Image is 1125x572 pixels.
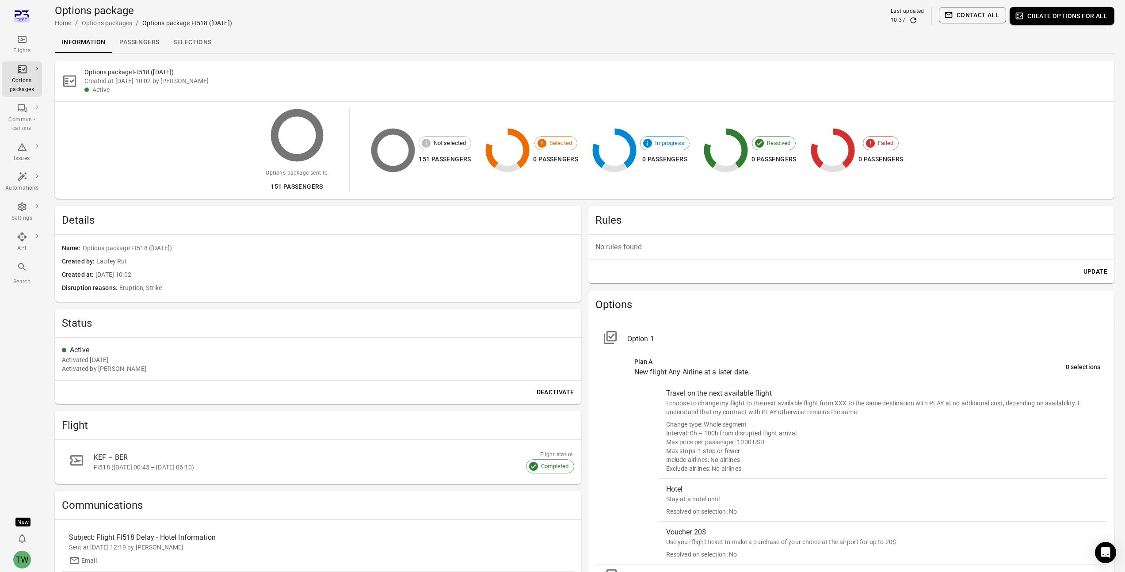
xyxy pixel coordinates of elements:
[650,139,689,148] span: In progress
[533,154,578,165] div: 0 passengers
[55,19,72,27] a: Home
[94,452,553,463] div: KEF – BER
[666,507,1101,516] div: Resolved on selection: No
[69,532,442,543] div: Subject: Flight FI518 Delay - Hotel Information
[595,242,1108,252] p: No rules found
[666,420,1101,429] div: Change type: Whole segment
[266,169,328,178] div: Options package sent to
[55,32,1114,53] div: Local navigation
[2,229,42,255] a: API
[545,139,577,148] span: Selected
[858,154,904,165] div: 0 passengers
[1066,362,1100,372] div: 0 selections
[55,32,112,53] a: Information
[526,450,574,459] div: Flight status:
[166,32,218,53] a: Selections
[909,16,918,25] button: Refresh data
[84,76,1107,85] div: Created at [DATE] 10:02 by [PERSON_NAME]
[95,270,574,280] span: [DATE] 10:02
[666,484,1101,495] div: Hotel
[595,297,1108,312] h2: Options
[62,527,574,571] a: Subject: Flight FI518 Delay - Hotel InformationSent at [DATE] 12:19 by [PERSON_NAME]Email
[5,278,38,286] div: Search
[5,46,38,55] div: Flights
[533,384,578,400] button: Deactivate
[62,364,146,373] div: Activated by [PERSON_NAME]
[62,270,95,280] span: Created at
[13,530,31,547] button: Notifications
[62,213,574,227] h2: Details
[62,244,83,253] span: Name
[112,32,166,53] a: Passengers
[666,438,1101,446] div: Max price per passenger: 1000 USD
[595,213,1108,227] h2: Rules
[62,418,574,432] h2: Flight
[62,498,574,512] h2: Communications
[5,214,38,223] div: Settings
[142,19,232,27] div: Options package FI518 ([DATE])
[2,61,42,97] a: Options packages
[666,527,1101,538] div: Voucher 20$
[634,367,1066,378] div: New flight Any Airline at a later date
[2,31,42,58] a: Flights
[94,463,553,472] div: FI518 ([DATE] 00:45 – [DATE] 06:10)
[119,283,574,293] span: Eruption, Strike
[5,184,38,193] div: Automations
[62,355,108,364] div: 2 Sep 2025 10:02
[873,139,898,148] span: Failed
[96,257,574,267] span: Laufey Rut
[10,547,34,572] button: Tony Wang
[666,399,1101,416] div: I choose to change my flight to the next available flight from XXX to the same destination with P...
[634,357,1066,367] div: Plan A
[640,154,690,165] div: 0 passengers
[55,4,232,18] h1: Options package
[69,543,567,552] div: Sent at [DATE] 12:19 by [PERSON_NAME]
[666,429,1101,438] div: Interval: 0h – 100h from disrupted flight arrival
[84,68,1107,76] h2: Options package FI518 ([DATE])
[666,455,1101,464] div: Include airlines: No airlines
[92,85,1107,94] div: Active
[55,18,232,28] nav: Breadcrumbs
[70,345,574,355] div: Active
[2,100,42,136] a: Communi-cations
[62,283,119,293] span: Disruption reasons
[5,154,38,163] div: Issues
[666,550,1101,559] div: Resolved on selection: No
[82,19,132,27] a: Options packages
[62,316,574,330] h2: Status
[419,154,472,165] div: 151 passengers
[666,446,1101,455] div: Max stops: 1 stop or fewer
[2,139,42,166] a: Issues
[83,244,574,253] span: Options package FI518 ([DATE])
[666,495,1101,503] div: Stay at a hotel until
[1095,542,1116,563] div: Open Intercom Messenger
[627,334,1101,344] div: Option 1
[666,538,1101,546] div: Use your flight ticket to make a purchase of your choice at the airport for up to 20$
[266,181,328,192] div: 151 passengers
[1080,263,1111,280] button: Update
[5,115,38,133] div: Communi-cations
[62,257,96,267] span: Created by
[13,551,31,568] div: TW
[751,154,797,165] div: 0 passengers
[536,462,573,471] span: Completed
[5,244,38,253] div: API
[666,464,1101,473] div: Exclude airlines: No airlines
[429,139,471,148] span: Not selected
[762,139,795,148] span: Resolved
[891,7,924,16] div: Last updated
[136,18,139,28] li: /
[1010,7,1114,25] button: Create options for all
[666,388,1101,399] div: Travel on the next available flight
[62,447,574,477] a: KEF – BERFI518 ([DATE] 00:45 – [DATE] 06:10)
[15,518,31,526] div: Tooltip anchor
[2,169,42,195] a: Automations
[75,18,78,28] li: /
[5,76,38,94] div: Options packages
[891,16,905,25] div: 10:37
[2,259,42,289] button: Search
[939,7,1006,23] button: Contact all
[2,199,42,225] a: Settings
[81,556,97,565] div: Email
